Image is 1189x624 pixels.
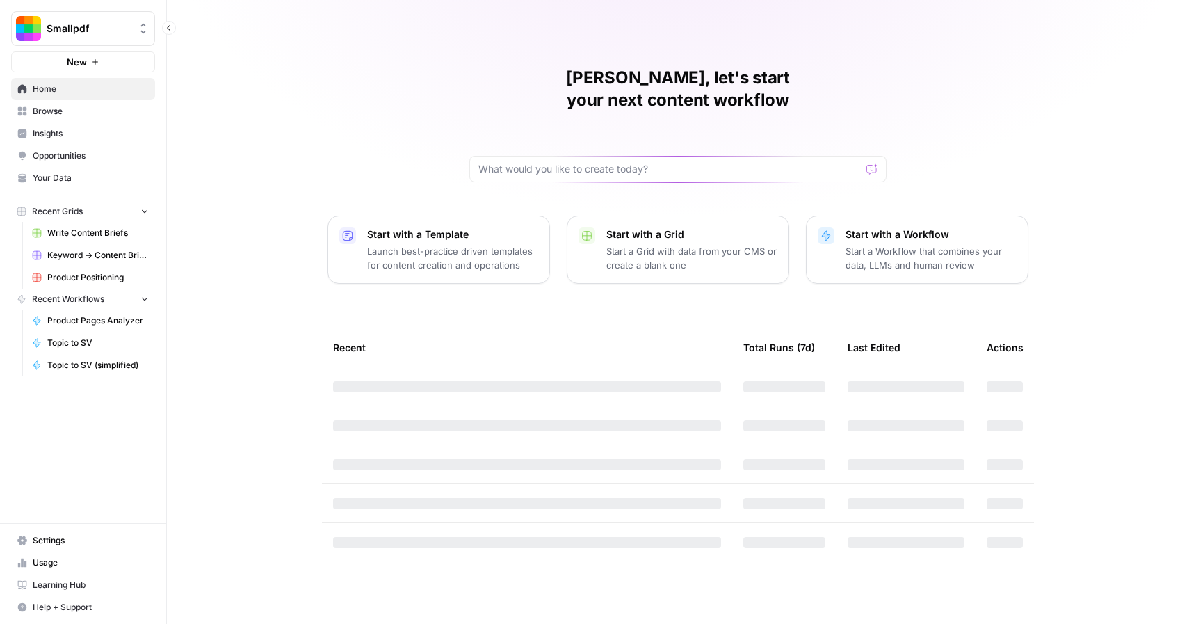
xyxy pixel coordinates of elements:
img: Smallpdf Logo [16,16,41,41]
span: Your Data [33,172,149,184]
a: Topic to SV (simplified) [26,354,155,376]
button: Start with a TemplateLaunch best-practice driven templates for content creation and operations [327,216,550,284]
a: Insights [11,122,155,145]
button: Start with a WorkflowStart a Workflow that combines your data, LLMs and human review [806,216,1028,284]
div: Last Edited [848,328,900,367]
button: Help + Support [11,596,155,618]
p: Start with a Workflow [846,227,1017,241]
span: Product Positioning [47,271,149,284]
a: Browse [11,100,155,122]
div: Actions [987,328,1024,367]
button: Recent Grids [11,201,155,222]
span: Recent Grids [32,205,83,218]
a: Home [11,78,155,100]
span: Usage [33,557,149,569]
input: What would you like to create today? [478,162,861,176]
span: Keyword -> Content Brief -> Article [47,249,149,262]
a: Your Data [11,167,155,189]
button: Start with a GridStart a Grid with data from your CMS or create a blank one [567,216,789,284]
span: Home [33,83,149,95]
span: Write Content Briefs [47,227,149,239]
p: Launch best-practice driven templates for content creation and operations [367,244,538,272]
a: Product Positioning [26,266,155,289]
a: Learning Hub [11,574,155,596]
span: Insights [33,127,149,140]
p: Start with a Grid [606,227,777,241]
a: Product Pages Analyzer [26,310,155,332]
span: Topic to SV [47,337,149,349]
span: Browse [33,105,149,118]
span: Smallpdf [47,22,131,35]
p: Start a Grid with data from your CMS or create a blank one [606,244,777,272]
button: New [11,51,155,72]
a: Write Content Briefs [26,222,155,244]
span: Opportunities [33,150,149,162]
span: Product Pages Analyzer [47,314,149,327]
span: Topic to SV (simplified) [47,359,149,371]
p: Start a Workflow that combines your data, LLMs and human review [846,244,1017,272]
a: Opportunities [11,145,155,167]
a: Usage [11,552,155,574]
span: Help + Support [33,601,149,614]
span: Learning Hub [33,579,149,591]
button: Recent Workflows [11,289,155,310]
a: Topic to SV [26,332,155,354]
a: Keyword -> Content Brief -> Article [26,244,155,266]
div: Recent [333,328,721,367]
a: Settings [11,529,155,552]
p: Start with a Template [367,227,538,241]
h1: [PERSON_NAME], let's start your next content workflow [469,67,887,111]
span: New [67,55,87,69]
div: Total Runs (7d) [743,328,815,367]
button: Workspace: Smallpdf [11,11,155,46]
span: Settings [33,534,149,547]
span: Recent Workflows [32,293,104,305]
